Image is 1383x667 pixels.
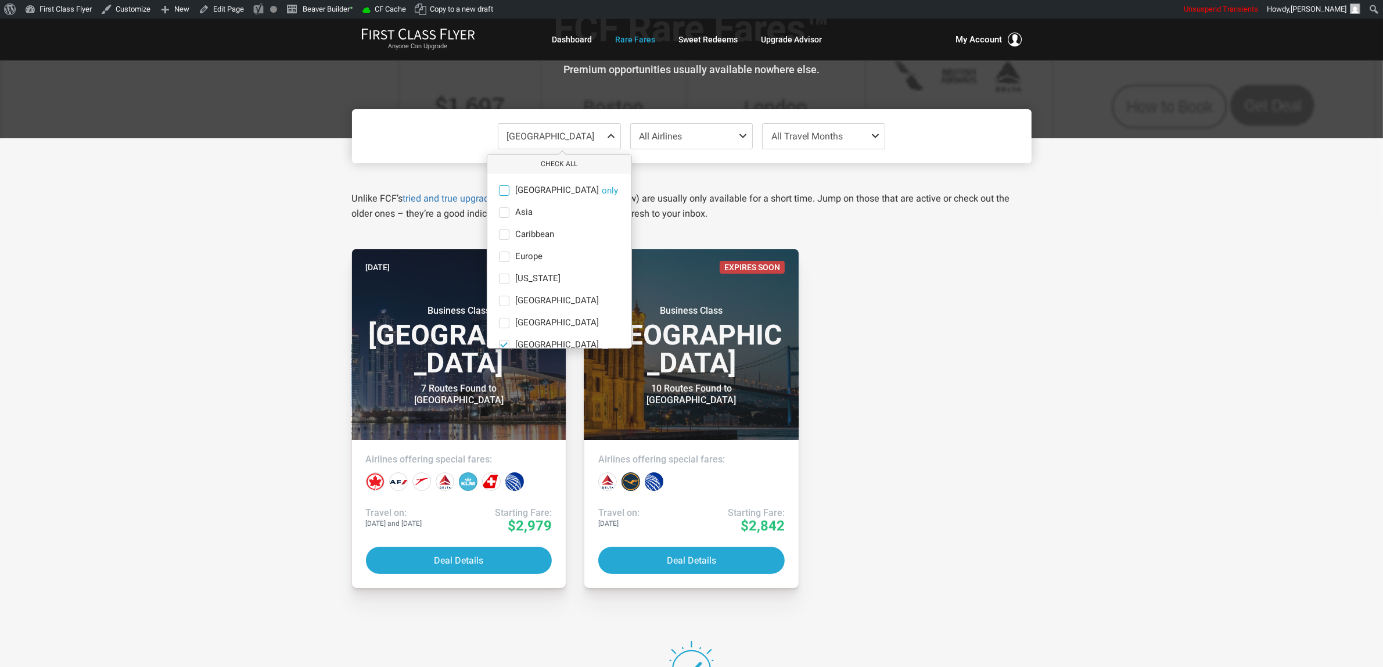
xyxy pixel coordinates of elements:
[515,185,599,196] span: [GEOGRAPHIC_DATA]
[366,454,552,465] h4: Airlines offering special fares:
[436,472,454,491] div: Delta Airlines
[389,472,408,491] div: Air France
[515,274,561,284] span: [US_STATE]
[487,155,631,174] button: Check All
[771,131,843,142] span: All Travel Months
[956,33,1003,46] span: My Account
[386,383,531,406] div: 7 Routes Found to [GEOGRAPHIC_DATA]
[619,383,764,406] div: 10 Routes Found to [GEOGRAPHIC_DATA]
[507,131,595,142] span: [GEOGRAPHIC_DATA]
[515,229,554,240] span: Caribbean
[761,29,822,50] a: Upgrade Advisor
[366,261,390,274] time: [DATE]
[459,472,477,491] div: KLM
[598,547,785,574] button: Deal Details
[352,191,1032,221] p: Unlike FCF’s , our Daily Alerts (below) are usually only available for a short time. Jump on thos...
[598,454,785,465] h4: Airlines offering special fares:
[515,252,543,262] span: Europe
[645,472,663,491] div: United
[515,207,533,218] span: Asia
[552,29,592,50] a: Dashboard
[515,318,599,328] span: [GEOGRAPHIC_DATA]
[482,472,501,491] div: Swiss
[366,305,552,377] h3: [GEOGRAPHIC_DATA]
[720,261,785,274] span: Expires Soon
[361,42,475,51] small: Anyone Can Upgrade
[1291,5,1346,13] span: [PERSON_NAME]
[602,185,618,196] button: [GEOGRAPHIC_DATA]
[403,193,538,204] a: tried and true upgrade strategies
[622,472,640,491] div: Lufthansa
[350,2,353,14] span: •
[598,305,785,377] h3: [GEOGRAPHIC_DATA]
[679,29,738,50] a: Sweet Redeems
[361,64,1023,76] h3: Premium opportunities usually available nowhere else.
[515,296,599,306] span: [GEOGRAPHIC_DATA]
[361,28,475,40] img: First Class Flyer
[1184,5,1258,13] span: Unsuspend Transients
[584,249,799,588] a: [DATE]Expires SoonBusiness Class[GEOGRAPHIC_DATA]10 Routes Found to [GEOGRAPHIC_DATA]Airlines off...
[515,340,599,350] span: [GEOGRAPHIC_DATA]
[352,249,566,588] a: [DATE]Expires SoonBusiness Class[GEOGRAPHIC_DATA]7 Routes Found to [GEOGRAPHIC_DATA]Airlines offe...
[361,28,475,51] a: First Class FlyerAnyone Can Upgrade
[616,29,656,50] a: Rare Fares
[619,305,764,317] small: Business Class
[505,472,524,491] div: United
[366,472,385,491] div: Air Canada
[598,472,617,491] div: Delta Airlines
[386,305,531,317] small: Business Class
[366,547,552,574] button: Deal Details
[956,33,1022,46] button: My Account
[639,131,682,142] span: All Airlines
[412,472,431,491] div: Austrian Airlines‎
